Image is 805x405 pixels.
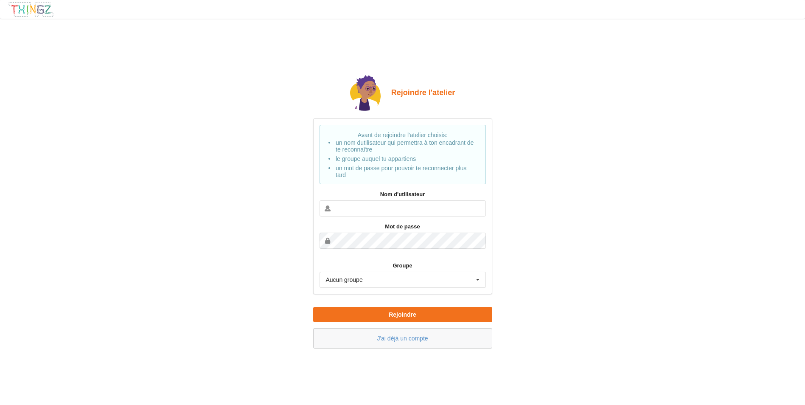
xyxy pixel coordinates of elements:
p: Avant de rejoindre l'atelier choisis: [328,131,477,178]
label: Nom d'utilisateur [320,190,486,199]
img: thingz_logo.png [8,1,54,17]
label: Mot de passe [320,222,486,231]
img: doc.svg [350,75,381,112]
div: un mot de passe pour pouvoir te reconnecter plus tard [336,163,477,178]
label: Groupe [320,262,486,270]
div: Aucun groupe [326,277,363,283]
div: Rejoindre l'atelier [313,74,492,112]
div: le groupe auquel tu appartiens [336,154,477,163]
div: un nom dutilisateur qui permettra à ton encadrant de te reconnaître [336,139,477,154]
a: J'ai déjà un compte [377,335,428,342]
button: Rejoindre [313,307,492,322]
